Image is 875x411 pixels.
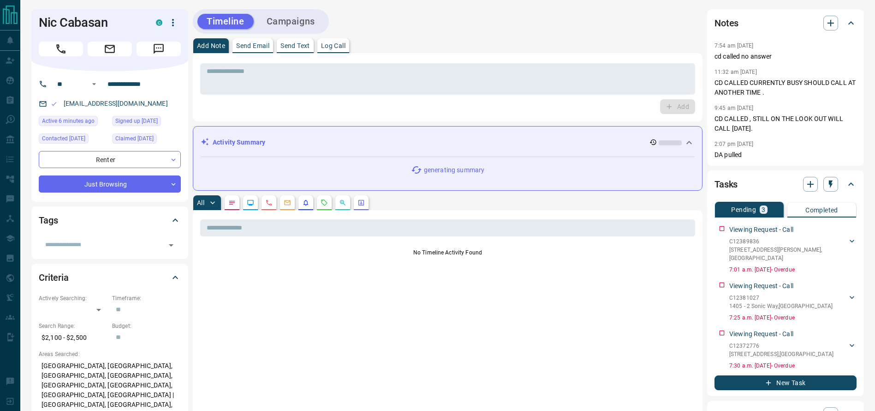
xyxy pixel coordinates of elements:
span: Active 6 minutes ago [42,116,95,126]
svg: Notes [228,199,236,206]
a: [EMAIL_ADDRESS][DOMAIN_NAME] [64,100,168,107]
p: Pending [731,206,756,213]
p: C12381027 [729,294,833,302]
span: Signed up [DATE] [115,116,158,126]
p: Timeframe: [112,294,181,302]
svg: Calls [265,199,273,206]
div: Activity Summary [201,134,695,151]
p: generating summary [424,165,484,175]
p: 7:25 a.m. [DATE] - Overdue [729,314,857,322]
div: Tasks [714,173,857,195]
p: Areas Searched: [39,350,181,358]
p: 7:01 a.m. [DATE] - Overdue [729,266,857,274]
div: Fri Sep 12 2025 [39,116,107,129]
span: Call [39,42,83,56]
span: Message [137,42,181,56]
svg: Emails [284,199,291,206]
p: 7:30 a.m. [DATE] - Overdue [729,362,857,370]
div: Just Browsing [39,175,181,193]
p: C12389836 [729,237,847,246]
p: Viewing Request - Call [729,281,793,291]
button: Open [165,239,178,252]
div: Fri Sep 05 2025 [112,116,181,129]
h2: Criteria [39,270,69,285]
p: Send Text [280,42,310,49]
div: Wed Sep 10 2025 [39,133,107,146]
p: DA pulled [714,150,857,160]
svg: Requests [321,199,328,206]
h2: Tasks [714,177,738,192]
h2: Tags [39,213,58,228]
div: Renter [39,151,181,168]
p: Budget: [112,322,181,330]
p: [STREET_ADDRESS][PERSON_NAME] , [GEOGRAPHIC_DATA] [729,246,847,262]
p: 2:07 pm [DATE] [714,141,754,147]
button: New Task [714,375,857,390]
p: Actively Searching: [39,294,107,302]
p: cd called no answer [714,52,857,61]
p: 3 [762,206,765,213]
p: CD CALLED , STILL ON THE LOOK OUT WILL CALL [DATE]. [714,114,857,133]
p: [STREET_ADDRESS] , [GEOGRAPHIC_DATA] [729,350,833,358]
p: 9:45 am [DATE] [714,105,754,111]
div: Tags [39,209,181,231]
p: Viewing Request - Call [729,225,793,235]
p: Add Note [197,42,225,49]
p: Log Call [321,42,345,49]
div: C12389836[STREET_ADDRESS][PERSON_NAME],[GEOGRAPHIC_DATA] [729,236,857,264]
svg: Listing Alerts [302,199,310,206]
span: Claimed [DATE] [115,134,154,143]
svg: Opportunities [339,199,346,206]
p: 11:32 am [DATE] [714,69,757,75]
span: Contacted [DATE] [42,134,85,143]
p: Search Range: [39,322,107,330]
p: Completed [805,207,838,213]
div: Fri Sep 05 2025 [112,133,181,146]
p: Activity Summary [213,138,265,147]
h1: Nic Cabasan [39,15,142,30]
svg: Lead Browsing Activity [247,199,254,206]
p: CD CALLED CURRENTLY BUSY SHOULD CALL AT ANOTHER TIME . [714,78,857,97]
button: Campaigns [257,14,324,29]
h2: Notes [714,16,738,30]
svg: Agent Actions [357,199,365,206]
p: Viewing Request - Call [729,329,793,339]
p: $2,100 - $2,500 [39,330,107,345]
p: Send Email [236,42,269,49]
p: No Timeline Activity Found [200,248,695,257]
p: C12372776 [729,342,833,350]
div: Criteria [39,266,181,289]
div: Notes [714,12,857,34]
p: 7:54 am [DATE] [714,42,754,49]
span: Email [88,42,132,56]
svg: Email Valid [51,101,57,107]
p: 1405 - 2 Sonic Way , [GEOGRAPHIC_DATA] [729,302,833,310]
div: C12372776[STREET_ADDRESS],[GEOGRAPHIC_DATA] [729,340,857,360]
button: Timeline [197,14,254,29]
div: condos.ca [156,19,162,26]
div: C123810271405 - 2 Sonic Way,[GEOGRAPHIC_DATA] [729,292,857,312]
p: All [197,199,204,206]
button: Open [89,79,100,90]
